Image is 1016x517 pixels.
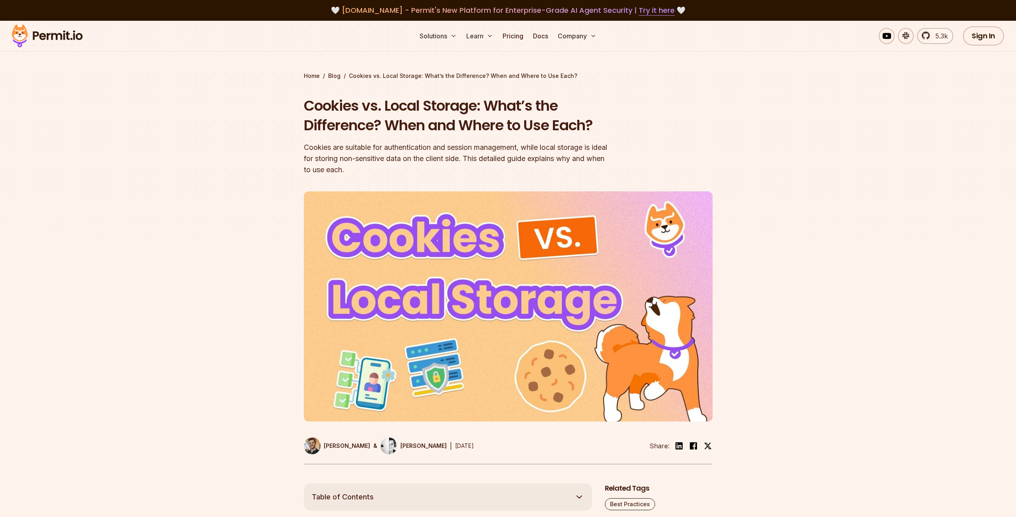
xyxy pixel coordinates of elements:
div: | [450,441,452,451]
img: Cookies vs. Local Storage: What’s the Difference? When and Where to Use Each? [304,191,713,422]
a: [PERSON_NAME] [380,437,447,454]
p: [PERSON_NAME] [324,442,370,450]
img: twitter [704,442,712,450]
span: 5.3k [931,31,948,41]
img: Permit logo [8,22,86,50]
button: Table of Contents [304,483,592,511]
a: Best Practices [605,498,655,510]
p: [PERSON_NAME] [400,442,447,450]
a: [PERSON_NAME] [304,437,370,454]
a: Home [304,72,320,80]
div: Cookies are suitable for authentication and session management, while local storage is ideal for ... [304,142,610,175]
img: linkedin [674,441,684,451]
img: Daniel Bass [304,437,321,454]
a: Docs [530,28,551,44]
a: Sign In [963,26,1004,46]
p: & [373,442,377,450]
button: Learn [463,28,496,44]
div: 🤍 🤍 [19,5,997,16]
a: Try it here [639,5,675,16]
button: Company [555,28,600,44]
a: 5.3k [917,28,953,44]
h2: Related Tags [605,483,713,493]
time: [DATE] [455,442,474,449]
li: Share: [650,441,669,451]
a: Blog [328,72,341,80]
span: Table of Contents [312,491,374,503]
img: Filip Grebowski [380,437,397,454]
h1: Cookies vs. Local Storage: What’s the Difference? When and Where to Use Each? [304,96,610,135]
button: Solutions [416,28,460,44]
span: [DOMAIN_NAME] - Permit's New Platform for Enterprise-Grade AI Agent Security | [342,5,675,15]
img: facebook [689,441,698,451]
a: Pricing [499,28,527,44]
div: / / [304,72,713,80]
